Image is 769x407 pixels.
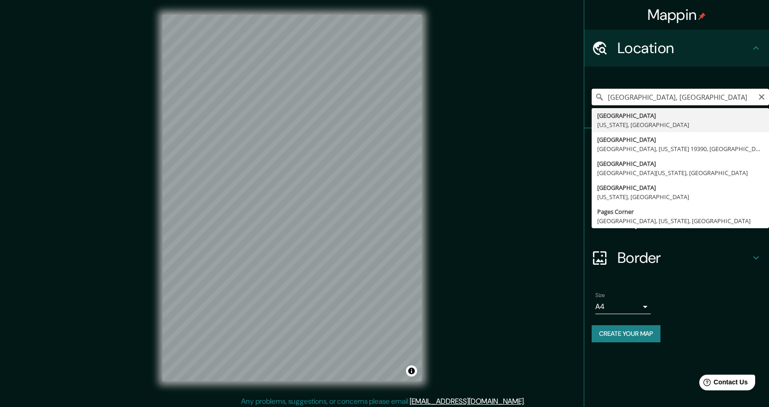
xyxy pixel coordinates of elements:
div: . [527,396,528,407]
div: Pins [584,128,769,165]
div: [GEOGRAPHIC_DATA] [597,183,763,192]
div: [GEOGRAPHIC_DATA][US_STATE], [GEOGRAPHIC_DATA] [597,168,763,177]
input: Pick your city or area [592,89,769,105]
div: [GEOGRAPHIC_DATA] [597,135,763,144]
div: [GEOGRAPHIC_DATA], [US_STATE], [GEOGRAPHIC_DATA] [597,216,763,225]
button: Toggle attribution [406,365,417,377]
div: A4 [595,299,651,314]
div: . [525,396,527,407]
h4: Location [618,39,751,57]
div: Border [584,239,769,276]
h4: Border [618,249,751,267]
div: [US_STATE], [GEOGRAPHIC_DATA] [597,120,763,129]
a: [EMAIL_ADDRESS][DOMAIN_NAME] [410,396,524,406]
button: Clear [758,92,765,101]
h4: Mappin [648,6,706,24]
div: Location [584,30,769,67]
div: [GEOGRAPHIC_DATA] [597,111,763,120]
iframe: Help widget launcher [687,371,759,397]
div: [GEOGRAPHIC_DATA], [US_STATE] 19390, [GEOGRAPHIC_DATA] [597,144,763,153]
div: Pages Corner [597,207,763,216]
canvas: Map [163,15,422,381]
h4: Layout [618,212,751,230]
p: Any problems, suggestions, or concerns please email . [241,396,525,407]
div: [GEOGRAPHIC_DATA] [597,159,763,168]
img: pin-icon.png [698,12,706,20]
div: [US_STATE], [GEOGRAPHIC_DATA] [597,192,763,201]
button: Create your map [592,325,660,342]
div: Layout [584,202,769,239]
label: Size [595,292,605,299]
div: Style [584,165,769,202]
